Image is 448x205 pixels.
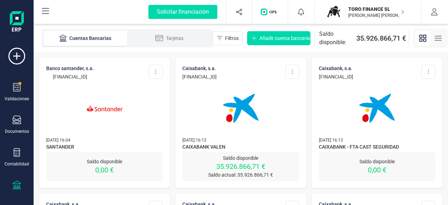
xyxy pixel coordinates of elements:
[182,155,299,162] p: Saldo disponible
[356,33,406,43] span: 35.926.866,71 €
[182,171,299,178] p: Saldo actual: 35.926.866,71 €
[348,13,404,18] p: [PERSON_NAME] [PERSON_NAME] VOZMEDIANO [PERSON_NAME]
[182,162,299,171] p: 35.926.866,71 €
[261,8,279,15] img: Logo de OPS
[225,35,239,42] span: Filtros
[46,73,94,80] p: [FINANCIAL_ID]
[140,1,226,23] button: Solicitar financiación
[326,4,341,20] img: TO
[319,138,343,143] span: [DATE] 16:13
[46,138,70,143] span: [DATE] 16:04
[213,31,243,45] button: Filtros
[182,73,217,80] p: [FINANCIAL_ID]
[57,35,113,42] div: Cuentas Bancarias
[319,73,353,80] p: [FINANCIAL_ID]
[182,65,217,72] p: CAIXABANK, S.A.
[10,11,24,34] img: Logo Finanedi
[319,65,353,72] p: CAIXABANK, S.A.
[319,165,435,175] p: 0,00 €
[46,158,163,165] p: Saldo disponible
[182,138,206,143] span: [DATE] 16:12
[5,96,29,102] div: Validaciones
[46,143,163,152] span: SANTANDER
[259,35,310,42] span: Añadir cuenta bancaria
[5,161,29,167] div: Contabilidad
[247,31,311,45] button: Añadir cuenta bancaria
[323,1,413,23] button: TOTORO FINANCE SL[PERSON_NAME] [PERSON_NAME] VOZMEDIANO [PERSON_NAME]
[141,35,197,42] div: Tarjetas
[348,6,404,13] p: TORO FINANCE SL
[319,158,435,165] p: Saldo disponible
[257,1,283,23] button: Logo de OPS
[319,30,353,47] span: Saldo disponible:
[148,5,217,19] div: Solicitar financiación
[319,143,435,152] span: CAIXABANK - FTA CAST SEGURIDAD
[46,65,94,72] p: BANCO SANTANDER, S.A.
[46,165,163,175] p: 0,00 €
[182,143,299,152] span: CAIXABANK VALEN
[5,129,29,134] div: Documentos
